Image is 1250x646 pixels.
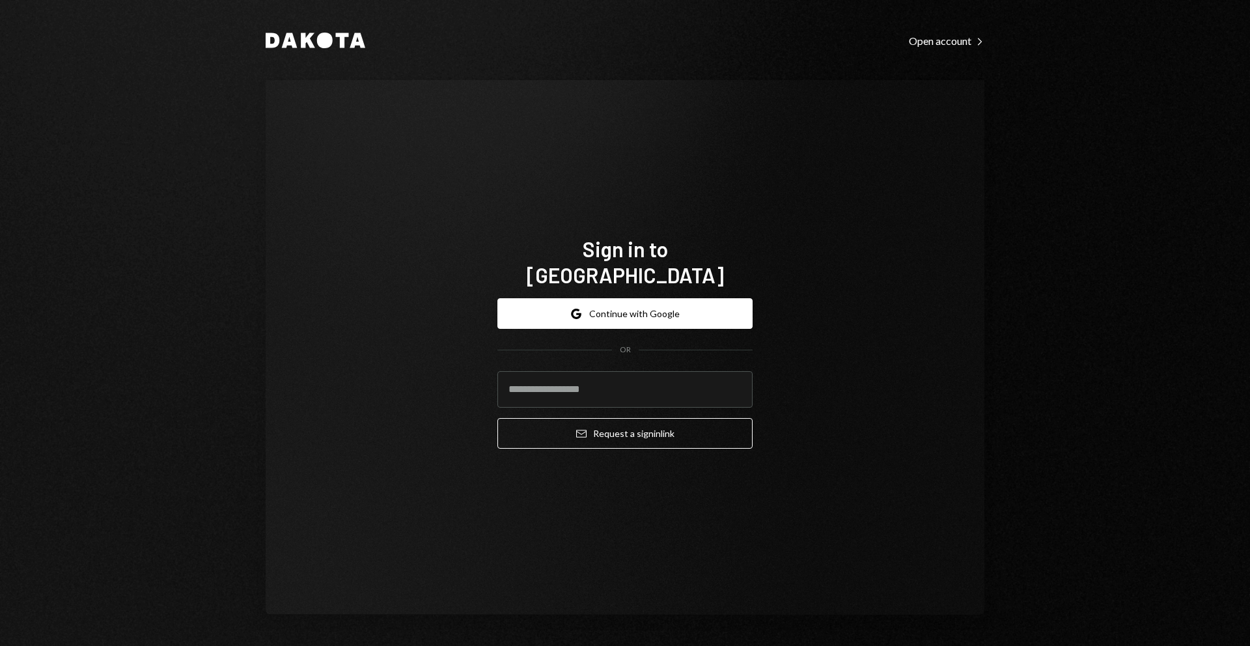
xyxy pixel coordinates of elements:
button: Continue with Google [497,298,753,329]
div: OR [620,344,631,356]
h1: Sign in to [GEOGRAPHIC_DATA] [497,236,753,288]
button: Request a signinlink [497,418,753,449]
a: Open account [909,33,984,48]
div: Open account [909,35,984,48]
